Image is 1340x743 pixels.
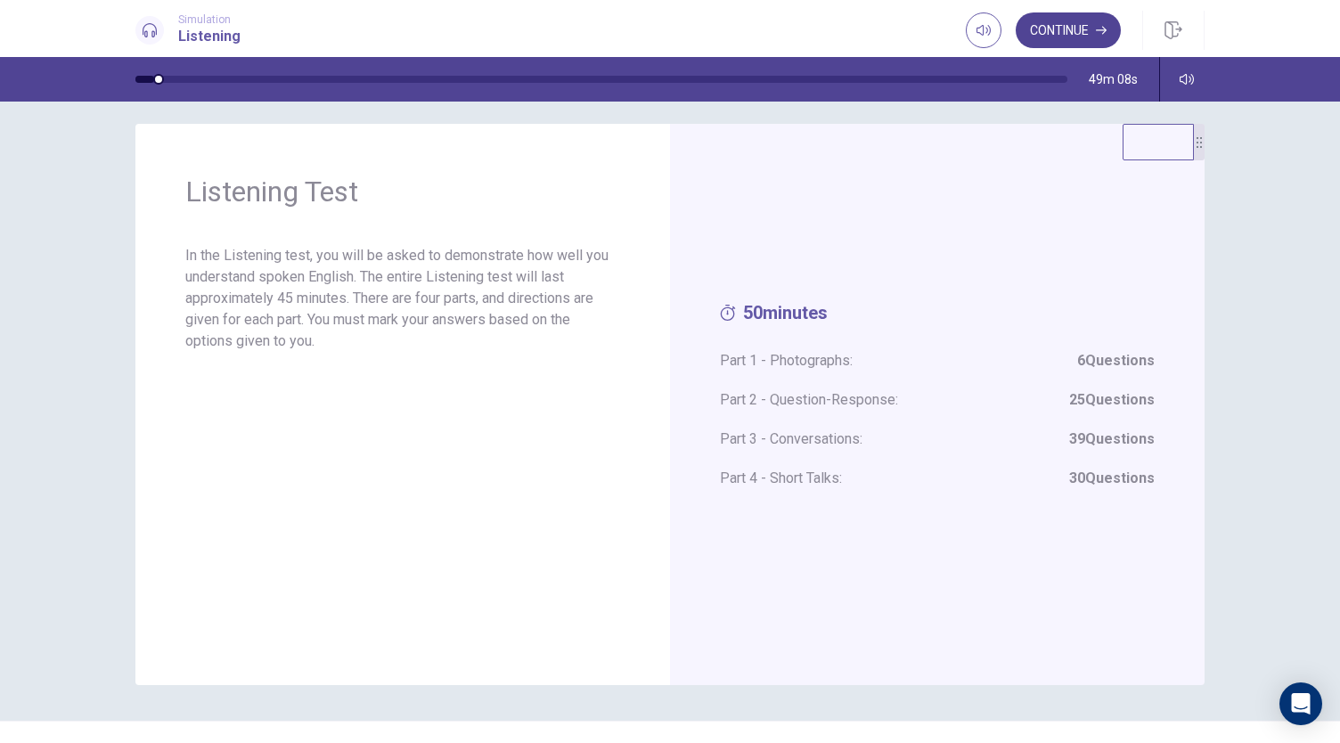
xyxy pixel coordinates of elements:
[720,389,1155,411] span: Part 2 - Question-Response:
[178,26,241,47] h1: Listening
[720,302,1155,332] span: 50 minutes
[185,245,620,352] p: In the Listening test, you will be asked to demonstrate how well you understand spoken English. T...
[1089,72,1138,86] span: 49m 08s
[1016,12,1121,48] button: Continue
[1069,389,1155,411] strong: 25 Questions
[1069,429,1155,450] strong: 39 Questions
[1069,468,1155,489] strong: 30 Questions
[1077,350,1155,371] strong: 6 Questions
[720,468,1155,489] span: Part 4 - Short Talks:
[185,174,620,209] span: Listening Test
[720,350,1155,371] span: Part 1 - Photographs:
[1279,682,1322,725] div: Open Intercom Messenger
[178,13,241,26] span: Simulation
[720,429,1155,450] span: Part 3 - Conversations:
